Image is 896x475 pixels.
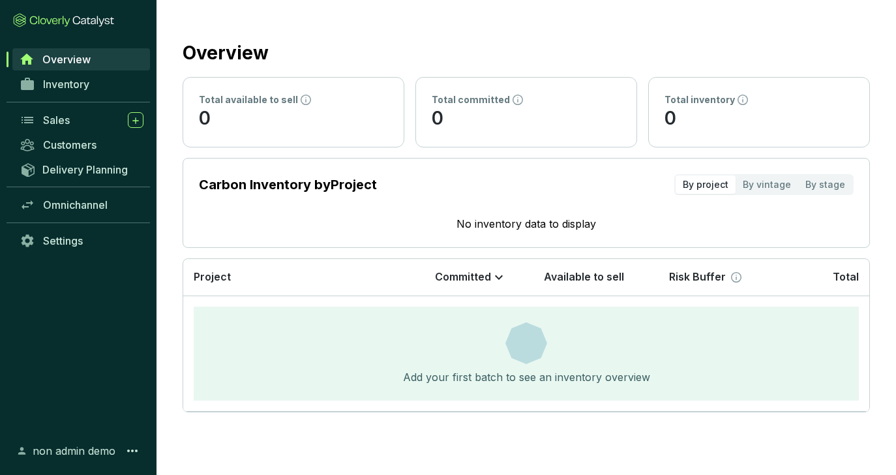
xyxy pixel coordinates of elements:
[42,53,91,66] span: Overview
[13,230,150,252] a: Settings
[736,176,798,194] div: By vintage
[674,174,854,195] div: segmented control
[42,163,128,176] span: Delivery Planning
[13,109,150,131] a: Sales
[665,106,854,131] p: 0
[43,78,89,91] span: Inventory
[432,106,621,131] p: 0
[435,270,491,284] p: Committed
[183,259,400,296] th: Project
[183,39,269,67] h2: Overview
[13,159,150,180] a: Delivery Planning
[199,93,298,106] p: Total available to sell
[12,48,150,70] a: Overview
[665,93,735,106] p: Total inventory
[33,443,115,459] span: non admin demo
[199,176,377,194] p: Carbon Inventory by Project
[199,216,854,232] p: No inventory data to display
[403,369,650,385] div: Add your first batch to see an inventory overview
[669,270,726,284] p: Risk Buffer
[798,176,852,194] div: By stage
[676,176,736,194] div: By project
[43,138,97,151] span: Customers
[13,194,150,216] a: Omnichannel
[199,106,388,131] p: 0
[517,259,635,296] th: Available to sell
[43,114,70,127] span: Sales
[13,73,150,95] a: Inventory
[432,93,510,106] p: Total committed
[43,234,83,247] span: Settings
[13,134,150,156] a: Customers
[43,198,108,211] span: Omnichannel
[752,259,869,296] th: Total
